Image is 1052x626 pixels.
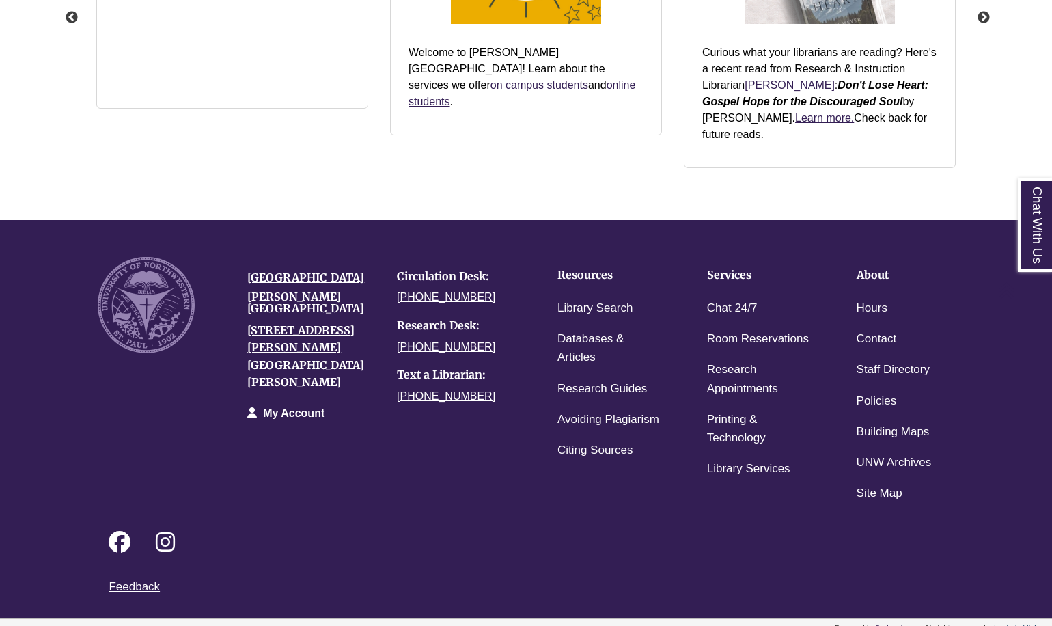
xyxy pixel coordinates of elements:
a: Library Search [557,299,633,318]
a: Back to Top [997,282,1049,300]
a: Avoiding Plagiarism [557,410,659,430]
a: Printing & Technology [707,410,814,448]
a: Learn more. [795,112,854,124]
a: Chat 24/7 [707,299,758,318]
h4: Text a Librarian: [397,369,526,381]
a: Databases & Articles [557,329,665,368]
h4: Research Desk: [397,320,526,332]
a: Research Guides [557,379,647,399]
h4: Services [707,269,814,282]
a: Research Appointments [707,360,814,398]
a: on campus students [490,79,588,91]
a: Site Map [857,484,902,504]
a: Feedback [109,580,160,593]
h4: [PERSON_NAME][GEOGRAPHIC_DATA] [247,291,376,315]
a: Room Reservations [707,329,809,349]
a: [PHONE_NUMBER] [397,390,495,402]
a: Staff Directory [857,360,930,380]
a: [GEOGRAPHIC_DATA] [247,271,364,284]
a: [STREET_ADDRESS][PERSON_NAME][GEOGRAPHIC_DATA][PERSON_NAME] [247,323,364,390]
a: UNW Archives [857,453,932,473]
a: Contact [857,329,897,349]
a: [PHONE_NUMBER] [397,341,495,353]
button: Previous [65,11,79,25]
i: Follow on Instagram [156,531,175,553]
a: Library Services [707,459,790,479]
a: Policies [857,392,897,411]
a: Building Maps [857,422,930,442]
a: [PHONE_NUMBER] [397,291,495,303]
a: Hours [857,299,887,318]
h4: Circulation Desk: [397,271,526,283]
a: [PERSON_NAME] [745,79,835,91]
h4: Resources [557,269,665,282]
a: Citing Sources [557,441,633,461]
i: Follow on Facebook [109,531,130,553]
button: Next [977,11,991,25]
h4: About [857,269,964,282]
a: My Account [263,407,324,419]
img: UNW seal [98,257,195,354]
p: Welcome to [PERSON_NAME][GEOGRAPHIC_DATA]! Learn about the services we offer and . [409,44,643,110]
p: Curious what your librarians are reading? Here's a recent read from Research & Instruction Librar... [702,44,937,143]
